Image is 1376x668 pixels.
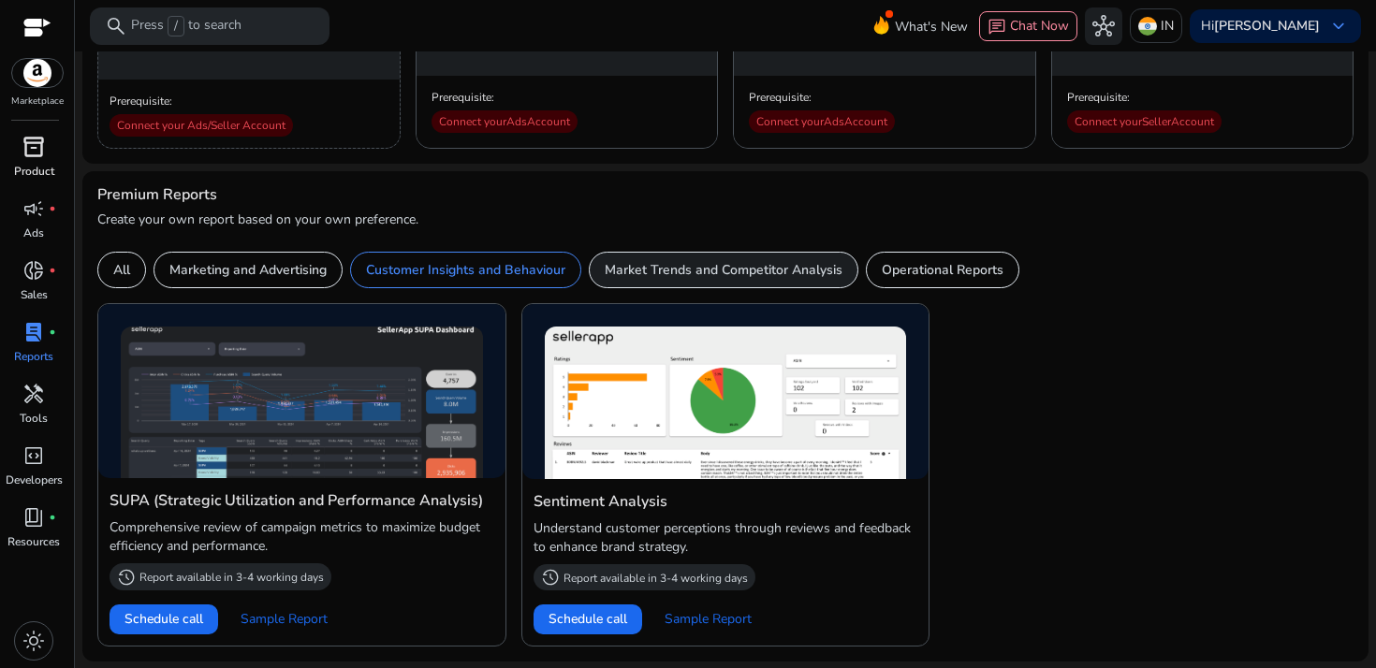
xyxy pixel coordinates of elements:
[1067,90,1222,105] p: Prerequisite:
[110,518,494,556] p: Comprehensive review of campaign metrics to maximize budget efficiency and performance.
[650,604,767,634] button: Sample Report
[7,533,60,550] p: Resources
[1214,17,1320,35] b: [PERSON_NAME]
[432,90,578,105] p: Prerequisite:
[124,609,203,629] span: Schedule call
[1161,9,1174,42] p: IN
[1010,17,1069,35] span: Chat Now
[534,519,918,557] p: Understand customer perceptions through reviews and feedback to enhance brand strategy.
[1092,15,1115,37] span: hub
[895,10,968,43] span: What's New
[549,609,627,629] span: Schedule call
[882,260,1003,280] p: Operational Reports
[22,506,45,529] span: book_4
[534,604,642,634] button: Schedule call
[979,11,1077,41] button: chatChat Now
[749,90,895,105] p: Prerequisite:
[749,110,895,133] div: Connect your Ads Account
[665,610,752,629] span: Sample Report
[366,260,565,280] p: Customer Insights and Behaviour
[1327,15,1350,37] span: keyboard_arrow_down
[139,570,324,585] p: Report available in 3-4 working days
[49,205,56,212] span: fiber_manual_record
[97,211,1354,229] p: Create your own report based on your own preference.
[110,114,293,137] div: Connect your Ads/Seller Account
[14,348,53,365] p: Reports
[241,610,328,629] span: Sample Report
[22,259,45,282] span: donut_small
[12,59,63,87] img: amazon.svg
[541,568,560,587] span: history_2
[110,489,494,512] h4: SUPA (Strategic Utilization and Performance Analysis)
[131,16,242,36] p: Press to search
[49,514,56,521] span: fiber_manual_record
[605,260,842,280] p: Market Trends and Competitor Analysis
[14,163,54,180] p: Product
[6,472,63,488] p: Developers
[110,604,218,634] button: Schedule call
[110,94,388,109] p: Prerequisite:
[564,571,748,586] p: Report available in 3-4 working days
[22,197,45,220] span: campaign
[169,260,327,280] p: Marketing and Advertising
[21,286,48,303] p: Sales
[113,260,130,280] p: All
[988,18,1006,36] span: chat
[1201,20,1320,33] p: Hi
[22,321,45,343] span: lab_profile
[226,604,343,634] button: Sample Report
[105,15,127,37] span: search
[117,568,136,587] span: history_2
[22,444,45,467] span: code_blocks
[432,110,578,133] div: Connect your Ads Account
[534,490,918,513] h4: Sentiment Analysis
[22,383,45,405] span: handyman
[22,630,45,652] span: light_mode
[1138,17,1157,36] img: in.svg
[49,267,56,274] span: fiber_manual_record
[23,225,44,241] p: Ads
[22,136,45,158] span: inventory_2
[1085,7,1122,45] button: hub
[20,410,48,427] p: Tools
[49,328,56,336] span: fiber_manual_record
[97,186,217,204] h4: Premium Reports
[11,94,64,109] p: Marketplace
[168,16,184,36] span: /
[1067,110,1222,133] div: Connect your Seller Account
